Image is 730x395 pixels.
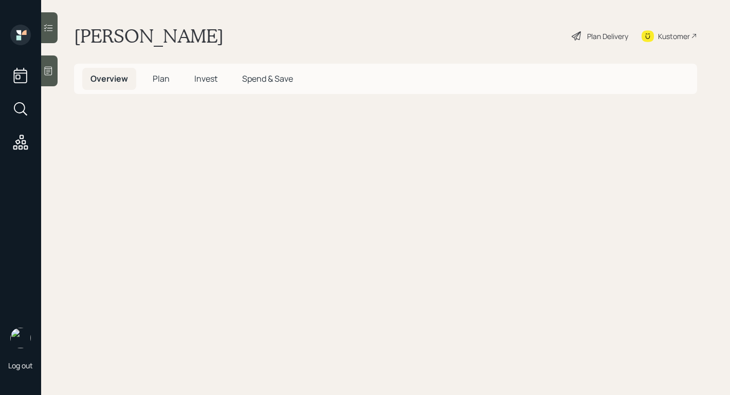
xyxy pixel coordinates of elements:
[74,25,224,47] h1: [PERSON_NAME]
[587,31,628,42] div: Plan Delivery
[8,361,33,370] div: Log out
[242,73,293,84] span: Spend & Save
[10,328,31,348] img: robby-grisanti-headshot.png
[90,73,128,84] span: Overview
[153,73,170,84] span: Plan
[194,73,217,84] span: Invest
[658,31,690,42] div: Kustomer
